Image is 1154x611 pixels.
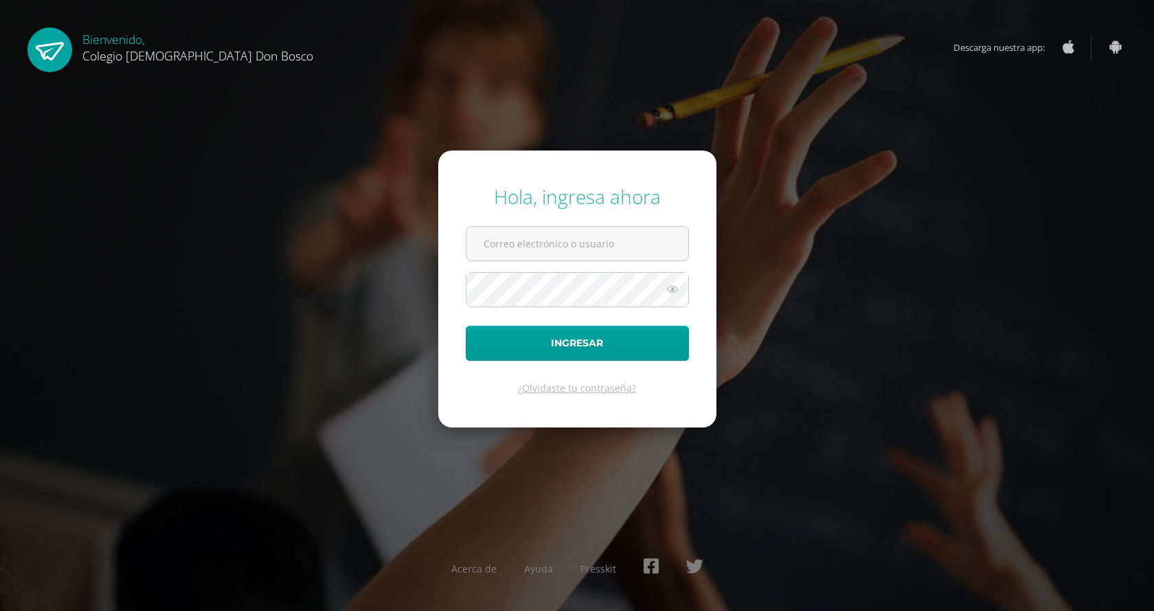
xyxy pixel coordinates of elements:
[580,562,616,575] a: Presskit
[466,326,689,361] button: Ingresar
[524,562,553,575] a: Ayuda
[82,47,313,64] span: Colegio [DEMOGRAPHIC_DATA] Don Bosco
[466,184,689,210] div: Hola, ingresa ahora
[451,562,497,575] a: Acerca de
[82,27,313,64] div: Bienvenido,
[953,34,1059,60] span: Descarga nuestra app:
[466,227,688,260] input: Correo electrónico o usuario
[518,381,636,395] a: ¿Olvidaste tu contraseña?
